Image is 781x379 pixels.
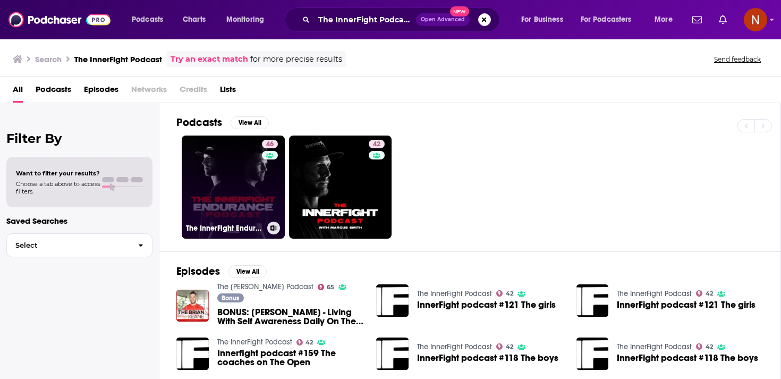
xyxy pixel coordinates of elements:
[369,140,385,148] a: 42
[617,342,692,351] a: The InnerFight Podcast
[228,265,267,278] button: View All
[13,81,23,103] a: All
[496,343,513,350] a: 42
[318,284,335,290] a: 65
[35,54,62,64] h3: Search
[217,349,364,367] a: Innerfight podcast #159 The coaches on The Open
[217,308,364,326] a: BONUS: Brian Keane - Living With Self Awareness Daily On The Innerfight Podcast
[744,8,767,31] span: Logged in as AdelNBM
[176,290,209,322] img: BONUS: Brian Keane - Living With Self Awareness Daily On The Innerfight Podcast
[7,242,130,249] span: Select
[617,353,758,363] a: InnerFight podcast #118 The boys
[376,338,409,370] img: InnerFight podcast #118 The boys
[222,295,239,301] span: Bonus
[696,290,713,297] a: 42
[176,265,267,278] a: EpisodesView All
[217,282,313,291] a: The Brian Keane Podcast
[416,13,470,26] button: Open AdvancedNew
[744,8,767,31] img: User Profile
[124,11,177,28] button: open menu
[183,12,206,27] span: Charts
[574,11,647,28] button: open menu
[647,11,686,28] button: open menu
[617,289,692,298] a: The InnerFight Podcast
[576,338,609,370] img: InnerFight podcast #118 The boys
[180,81,207,103] span: Credits
[711,55,764,64] button: Send feedback
[417,342,492,351] a: The InnerFight Podcast
[581,12,632,27] span: For Podcasters
[617,300,755,309] a: InnerFight podcast #121 The girls
[715,11,731,29] a: Show notifications dropdown
[496,290,513,297] a: 42
[220,81,236,103] a: Lists
[706,344,713,349] span: 42
[417,353,558,363] a: InnerFight podcast #118 The boys
[217,338,292,347] a: The InnerFight Podcast
[9,10,111,30] img: Podchaser - Follow, Share and Rate Podcasts
[6,131,152,146] h2: Filter By
[514,11,576,28] button: open menu
[219,11,278,28] button: open menu
[217,308,364,326] span: BONUS: [PERSON_NAME] - Living With Self Awareness Daily On The Innerfight Podcast
[182,136,285,239] a: 46The InnerFight Endurance Podcast
[655,12,673,27] span: More
[131,81,167,103] span: Networks
[84,81,118,103] a: Episodes
[521,12,563,27] span: For Business
[421,17,465,22] span: Open Advanced
[744,8,767,31] button: Show profile menu
[688,11,706,29] a: Show notifications dropdown
[231,116,269,129] button: View All
[176,338,209,370] img: Innerfight podcast #159 The coaches on The Open
[305,340,313,345] span: 42
[327,285,334,290] span: 65
[706,291,713,296] span: 42
[373,139,380,150] span: 42
[176,11,212,28] a: Charts
[417,300,556,309] a: InnerFight podcast #121 The girls
[417,289,492,298] a: The InnerFight Podcast
[506,344,513,349] span: 42
[36,81,71,103] a: Podcasts
[295,7,510,32] div: Search podcasts, credits, & more...
[576,284,609,317] img: InnerFight podcast #121 The girls
[176,265,220,278] h2: Episodes
[296,339,313,346] a: 42
[266,139,274,150] span: 46
[186,224,263,233] h3: The InnerFight Endurance Podcast
[74,54,162,64] h3: The InnerFight Podcast
[226,12,264,27] span: Monitoring
[171,53,248,65] a: Try an exact match
[16,170,100,177] span: Want to filter your results?
[314,11,416,28] input: Search podcasts, credits, & more...
[250,53,342,65] span: for more precise results
[6,216,152,226] p: Saved Searches
[696,343,713,350] a: 42
[289,136,392,239] a: 42
[6,233,152,257] button: Select
[506,291,513,296] span: 42
[176,116,222,129] h2: Podcasts
[132,12,163,27] span: Podcasts
[262,140,278,148] a: 46
[376,284,409,317] img: InnerFight podcast #121 The girls
[176,116,269,129] a: PodcastsView All
[16,180,100,195] span: Choose a tab above to access filters.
